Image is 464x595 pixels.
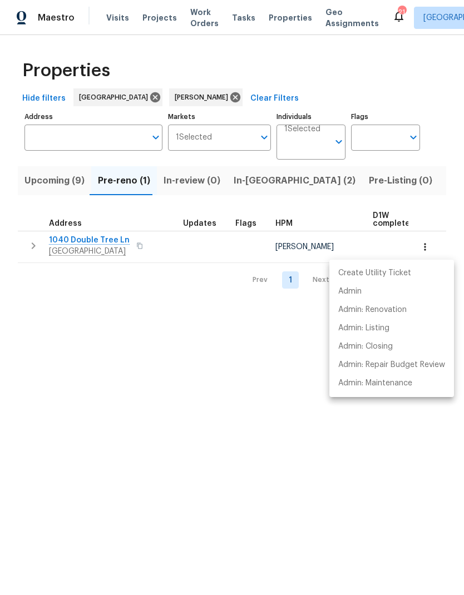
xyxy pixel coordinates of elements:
p: Admin: Repair Budget Review [338,359,445,371]
p: Admin: Listing [338,323,389,334]
p: Admin: Maintenance [338,378,412,389]
p: Admin: Renovation [338,304,407,316]
p: Admin [338,286,362,297]
p: Create Utility Ticket [338,267,411,279]
p: Admin: Closing [338,341,393,353]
